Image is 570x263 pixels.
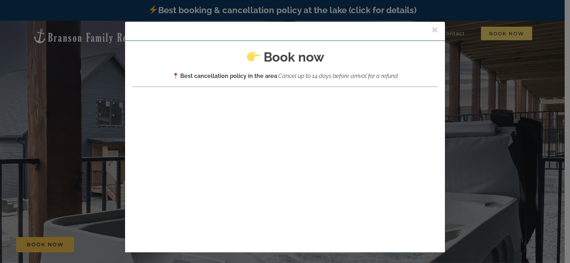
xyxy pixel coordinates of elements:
p: : [132,72,438,81]
strong: Book now [264,49,324,64]
img: 👉 [247,50,260,63]
button: Close [431,25,438,35]
strong: Best cancellation policy in the area [180,73,277,79]
img: 📍 [173,73,178,79]
em: Cancel up to 14 days before arrival for a refund [278,73,398,79]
